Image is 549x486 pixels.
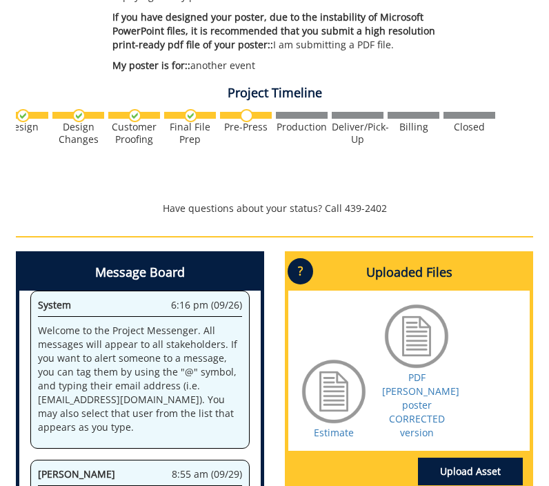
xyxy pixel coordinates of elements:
[276,121,328,133] div: Production
[52,121,104,146] div: Design Changes
[443,121,495,133] div: Closed
[418,458,523,485] a: Upload Asset
[128,109,141,122] img: checkmark
[288,255,530,291] h4: Uploaded Files
[19,255,261,291] h4: Message Board
[16,86,533,100] h4: Project Timeline
[184,109,197,122] img: checkmark
[112,10,435,51] span: If you have designed your poster, due to the instability of Microsoft PowerPoint files, it is rec...
[220,121,272,133] div: Pre-Press
[108,121,160,146] div: Customer Proofing
[112,59,190,72] span: My poster is for::
[240,109,253,122] img: no
[288,258,313,284] p: ?
[16,202,533,215] p: Have questions about your status? Call 439-2402
[112,59,451,72] p: another event
[164,121,216,146] div: Final File Prep
[38,467,115,480] span: [PERSON_NAME]
[38,298,71,311] span: System
[382,371,459,439] a: PDF [PERSON_NAME] poster CORRECTED version
[72,109,86,122] img: checkmark
[38,324,242,434] p: Welcome to the Project Messenger. All messages will appear to all stakeholders. If you want to al...
[112,10,451,52] p: I am submitting a PDF file.
[171,298,242,312] span: 6:16 pm (09/26)
[172,467,242,481] span: 8:55 am (09/29)
[332,121,383,146] div: Deliver/Pick-Up
[388,121,439,133] div: Billing
[17,109,30,122] img: checkmark
[314,426,354,439] a: Estimate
